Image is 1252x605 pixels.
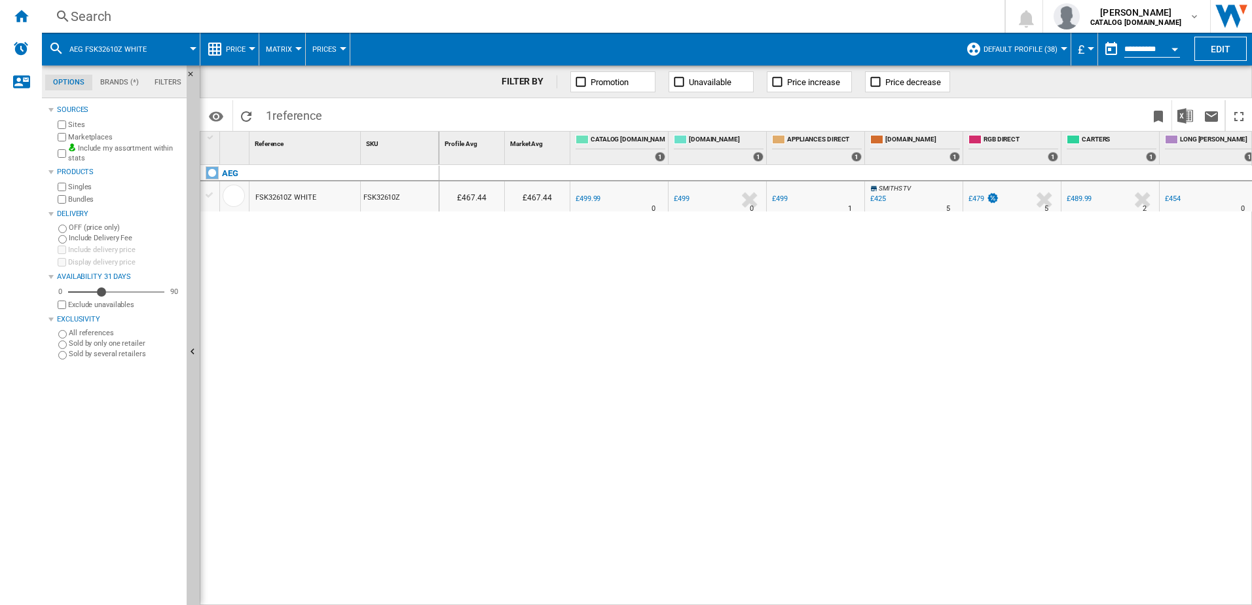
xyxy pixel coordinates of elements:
span: Price increase [787,77,840,87]
div: 1 offers sold by APPLIANCES DIRECT [851,152,862,162]
button: Hide [187,65,202,89]
div: Delivery [57,209,181,219]
span: Reference [255,140,284,147]
input: Include delivery price [58,246,66,254]
label: Include Delivery Fee [69,233,181,243]
div: FSK32610Z [361,181,439,211]
input: Display delivery price [58,258,66,266]
div: Sources [57,105,181,115]
md-tab-item: Brands (*) [92,75,147,90]
button: Unavailable [669,71,754,92]
md-tab-item: Options [45,75,92,90]
button: Options [203,104,229,128]
span: AEG FSK32610Z WHITE [69,45,147,54]
input: Singles [58,183,66,191]
div: £454 [1163,192,1181,206]
div: Profile Avg Sort None [442,132,504,152]
div: SKU Sort None [363,132,439,152]
button: Price increase [767,71,852,92]
div: Search [71,7,970,26]
button: Reload [233,100,259,131]
span: Price decrease [885,77,941,87]
div: CATALOG [DOMAIN_NAME] 1 offers sold by CATALOG ELECTROLUX.UK [573,132,668,164]
label: OFF (price only) [69,223,181,232]
span: reference [272,109,322,122]
div: £479 [967,192,999,206]
div: Delivery Time : 0 day [1241,202,1245,215]
button: Matrix [266,33,299,65]
div: Sort None [223,132,249,152]
button: Prices [312,33,343,65]
div: Products [57,167,181,177]
div: 0 [55,287,65,297]
span: [PERSON_NAME] [1090,6,1181,19]
span: Prices [312,45,337,54]
label: Include my assortment within stats [68,143,181,164]
input: All references [58,330,67,339]
md-slider: Availability [68,285,164,299]
div: Sort None [363,132,439,152]
label: Singles [68,182,181,192]
div: £479 [968,194,984,203]
div: 1 offers sold by AMAZON.CO.UK [949,152,960,162]
div: Delivery Time : 5 days [946,202,950,215]
span: Default profile (38) [984,45,1058,54]
span: CARTERS [1082,135,1156,146]
button: AEG FSK32610Z WHITE [69,33,160,65]
button: Default profile (38) [984,33,1064,65]
input: Marketplaces [58,133,66,141]
div: Market Avg Sort None [507,132,570,152]
button: Price [226,33,252,65]
span: SKU [366,140,378,147]
input: Sold by only one retailer [58,340,67,349]
div: Reference Sort None [252,132,360,152]
img: promotionV3.png [986,192,999,204]
div: £499 [672,192,690,206]
label: Sites [68,120,181,130]
span: £ [1078,43,1084,56]
span: SMITHS TV [879,185,911,192]
img: mysite-bg-18x18.png [68,143,76,151]
span: Market Avg [510,140,543,147]
div: Delivery Time : 0 day [652,202,655,215]
input: OFF (price only) [58,225,67,233]
div: RGB DIRECT 1 offers sold by RGB DIRECT [966,132,1061,164]
span: Matrix [266,45,292,54]
span: Unavailable [689,77,731,87]
div: CARTERS 1 offers sold by CARTERS [1064,132,1159,164]
div: 1 offers sold by AO.COM [753,152,764,162]
div: Sort None [442,132,504,152]
label: Bundles [68,194,181,204]
img: alerts-logo.svg [13,41,29,56]
div: Exclusivity [57,314,181,325]
button: Maximize [1226,100,1252,131]
div: 90 [167,287,181,297]
input: Bundles [58,195,66,204]
button: £ [1078,33,1091,65]
div: Delivery Time : 2 days [1143,202,1147,215]
div: FSK32610Z WHITE [255,183,316,213]
span: [DOMAIN_NAME] [885,135,960,146]
span: Promotion [591,77,629,87]
div: £425 [868,192,886,206]
span: Profile Avg [445,140,477,147]
button: Download in Excel [1172,100,1198,131]
input: Include my assortment within stats [58,145,66,162]
md-menu: Currency [1071,33,1098,65]
input: Display delivery price [58,301,66,309]
div: £499.99 [574,192,600,206]
div: £467.44 [505,181,570,211]
label: All references [69,328,181,338]
div: Default profile (38) [966,33,1064,65]
div: £489.99 [1065,192,1092,206]
b: CATALOG [DOMAIN_NAME] [1090,18,1181,27]
div: £489.99 [1067,194,1092,203]
md-tab-item: Filters [147,75,189,90]
label: Sold by only one retailer [69,339,181,348]
div: £499 [674,194,690,203]
label: Exclude unavailables [68,300,181,310]
div: Sort None [252,132,360,152]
